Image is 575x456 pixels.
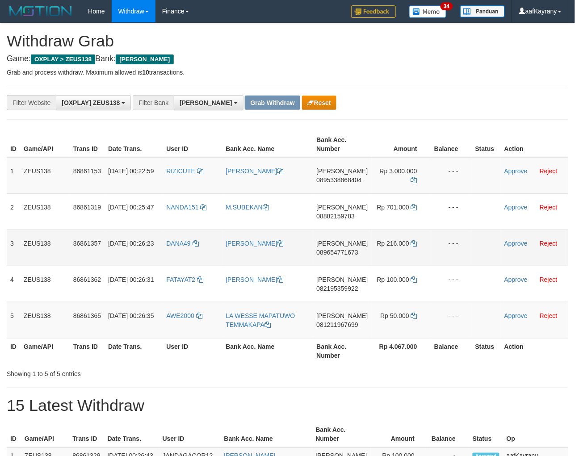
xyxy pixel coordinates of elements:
a: FATAYAT2 [166,276,203,283]
h1: 15 Latest Withdraw [7,397,568,415]
a: RIZICUTE [166,167,203,175]
th: Rp 4.067.000 [372,338,431,364]
button: Reset [302,96,336,110]
th: Bank Acc. Number [313,338,372,364]
a: Approve [504,312,528,319]
span: [PERSON_NAME] [317,204,368,211]
td: ZEUS138 [20,266,70,302]
a: Reject [540,204,558,211]
td: 3 [7,230,20,266]
th: Bank Acc. Number [313,132,372,157]
button: [PERSON_NAME] [174,95,243,110]
img: MOTION_logo.png [7,4,75,18]
td: ZEUS138 [20,193,70,230]
a: Copy 100000 to clipboard [411,276,417,283]
th: Op [503,422,568,448]
a: [PERSON_NAME] [226,240,283,247]
span: Copy 0895338868404 to clipboard [317,176,362,184]
td: ZEUS138 [20,157,70,194]
a: [PERSON_NAME] [226,276,283,283]
td: ZEUS138 [20,302,70,338]
span: 86861319 [73,204,101,211]
th: Trans ID [69,422,104,448]
a: Copy 701000 to clipboard [411,204,417,211]
span: [PERSON_NAME] [180,99,232,106]
a: Copy 216000 to clipboard [411,240,417,247]
a: AWE2000 [166,312,202,319]
td: 1 [7,157,20,194]
td: ZEUS138 [20,230,70,266]
th: Status [469,422,503,448]
div: Filter Website [7,95,56,110]
span: FATAYAT2 [166,276,195,283]
th: ID [7,338,20,364]
td: - - - [431,302,472,338]
th: Amount [371,422,428,448]
a: NANDA151 [166,204,206,211]
a: [PERSON_NAME] [226,167,283,175]
a: Copy 50000 to clipboard [411,312,417,319]
th: ID [7,132,20,157]
th: Date Trans. [105,132,163,157]
span: Copy 081211967699 to clipboard [317,321,358,328]
h1: Withdraw Grab [7,32,568,50]
button: Grab Withdraw [245,96,300,110]
span: [DATE] 00:22:59 [108,167,154,175]
h4: Game: Bank: [7,54,568,63]
th: Bank Acc. Name [222,132,313,157]
span: [PERSON_NAME] [317,312,368,319]
th: Bank Acc. Name [221,422,312,448]
a: Approve [504,204,528,211]
a: Reject [540,312,558,319]
a: Approve [504,167,528,175]
p: Grab and process withdraw. Maximum allowed is transactions. [7,68,568,77]
td: - - - [431,266,472,302]
span: [OXPLAY] ZEUS138 [62,99,120,106]
td: 4 [7,266,20,302]
span: [DATE] 00:26:23 [108,240,154,247]
span: RIZICUTE [166,167,195,175]
th: Balance [428,422,469,448]
span: Rp 701.000 [377,204,409,211]
span: [PERSON_NAME] [317,167,368,175]
th: Action [501,132,568,157]
th: Game/API [21,422,69,448]
a: Reject [540,240,558,247]
span: [DATE] 00:25:47 [108,204,154,211]
span: DANA49 [166,240,190,247]
a: LA WESSE MAPATUWO TEMMAKAPA [226,312,295,328]
td: - - - [431,193,472,230]
a: M.SUBEKAN [226,204,269,211]
a: Reject [540,167,558,175]
span: Rp 50.000 [380,312,409,319]
td: - - - [431,230,472,266]
th: Trans ID [70,338,105,364]
th: Balance [431,132,472,157]
span: [DATE] 00:26:35 [108,312,154,319]
a: Reject [540,276,558,283]
a: Copy 3000000 to clipboard [411,176,417,184]
span: [PERSON_NAME] [317,276,368,283]
th: Game/API [20,132,70,157]
span: [DATE] 00:26:31 [108,276,154,283]
th: User ID [163,338,222,364]
span: [PERSON_NAME] [317,240,368,247]
a: Approve [504,240,528,247]
th: Bank Acc. Name [222,338,313,364]
th: Date Trans. [104,422,159,448]
span: [PERSON_NAME] [116,54,173,64]
th: User ID [159,422,221,448]
div: Filter Bank [133,95,174,110]
img: Feedback.jpg [351,5,396,18]
span: OXPLAY > ZEUS138 [31,54,95,64]
span: Copy 08882159783 to clipboard [317,213,355,220]
span: 86861362 [73,276,101,283]
span: AWE2000 [166,312,194,319]
td: 2 [7,193,20,230]
th: Trans ID [70,132,105,157]
button: [OXPLAY] ZEUS138 [56,95,131,110]
span: 86861153 [73,167,101,175]
a: Approve [504,276,528,283]
th: Action [501,338,568,364]
a: DANA49 [166,240,198,247]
